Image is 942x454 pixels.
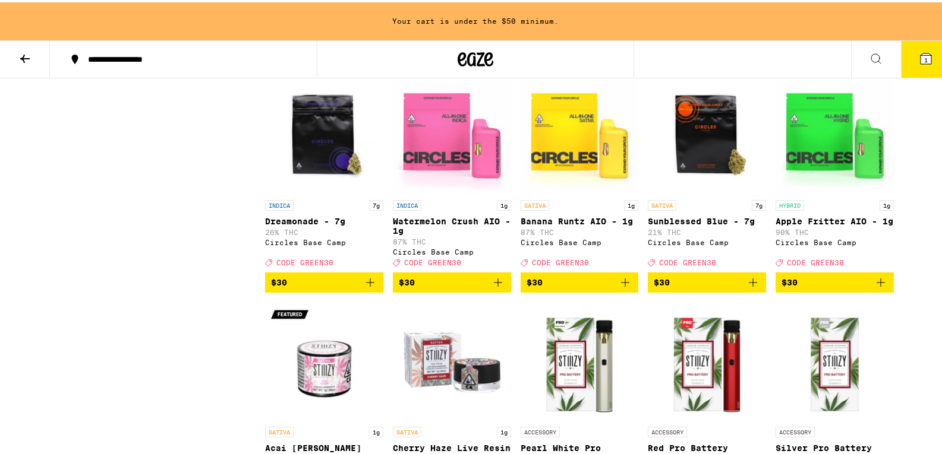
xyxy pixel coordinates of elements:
p: SATIVA [648,198,676,208]
p: SATIVA [521,198,549,208]
p: 1g [880,198,894,208]
a: Open page for Dreamonade - 7g from Circles Base Camp [265,73,383,270]
span: CODE GREEN30 [659,256,716,264]
div: Circles Base Camp [521,236,639,244]
a: Open page for Banana Runtz AIO - 1g from Circles Base Camp [521,73,639,270]
span: 1 [924,54,928,61]
p: SATIVA [265,424,294,435]
span: CODE GREEN30 [276,256,333,264]
p: 87% THC [393,236,511,243]
span: $30 [527,275,543,285]
p: 7g [369,198,383,208]
img: STIIIZY - Acai Berry Live Resin Diamonds - 1g [265,300,383,418]
img: STIIIZY - Cherry Haze Live Resin Diamonds - 1g [393,300,511,418]
button: Add to bag [393,270,511,290]
img: Circles Base Camp - Dreamonade - 7g [265,73,383,192]
button: Add to bag [648,270,766,290]
p: 1g [369,424,383,435]
p: 87% THC [521,226,639,234]
p: INDICA [265,198,294,208]
p: Banana Runtz AIO - 1g [521,214,639,224]
p: ACCESSORY [521,424,560,435]
a: Open page for Apple Fritter AIO - 1g from Circles Base Camp [776,73,894,270]
p: Red Pro Battery [648,441,766,450]
img: STIIIZY - Silver Pro Battery [776,300,894,418]
button: Add to bag [776,270,894,290]
img: Circles Base Camp - Sunblessed Blue - 7g [648,73,766,192]
div: Circles Base Camp [776,236,894,244]
p: Silver Pro Battery [776,441,894,450]
span: Hi. Need any help? [7,8,86,18]
p: Sunblessed Blue - 7g [648,214,766,224]
img: STIIIZY - Pearl White Pro Battery [521,300,639,418]
p: ACCESSORY [776,424,815,435]
p: 1g [497,424,511,435]
div: Circles Base Camp [648,236,766,244]
span: CODE GREEN30 [404,256,461,264]
img: Circles Base Camp - Watermelon Crush AIO - 1g [393,73,511,192]
span: CODE GREEN30 [532,256,589,264]
div: Circles Base Camp [265,236,383,244]
p: 1g [624,198,638,208]
p: 7g [752,198,766,208]
span: CODE GREEN30 [787,256,844,264]
p: ACCESSORY [648,424,687,435]
img: STIIIZY - Red Pro Battery [648,300,766,418]
p: INDICA [393,198,421,208]
img: Circles Base Camp - Apple Fritter AIO - 1g [776,73,894,192]
p: HYBRID [776,198,804,208]
a: Open page for Watermelon Crush AIO - 1g from Circles Base Camp [393,73,511,270]
img: Circles Base Camp - Banana Runtz AIO - 1g [521,73,639,192]
p: 1g [497,198,511,208]
button: Add to bag [265,270,383,290]
span: $30 [654,275,670,285]
p: 90% THC [776,226,894,234]
div: Circles Base Camp [393,246,511,253]
p: 21% THC [648,226,766,234]
span: $30 [399,275,415,285]
span: $30 [271,275,287,285]
p: Dreamonade - 7g [265,214,383,224]
p: Watermelon Crush AIO - 1g [393,214,511,233]
button: Add to bag [521,270,639,290]
a: Open page for Sunblessed Blue - 7g from Circles Base Camp [648,73,766,270]
p: Apple Fritter AIO - 1g [776,214,894,224]
p: 26% THC [265,226,383,234]
p: SATIVA [393,424,421,435]
span: $30 [782,275,798,285]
